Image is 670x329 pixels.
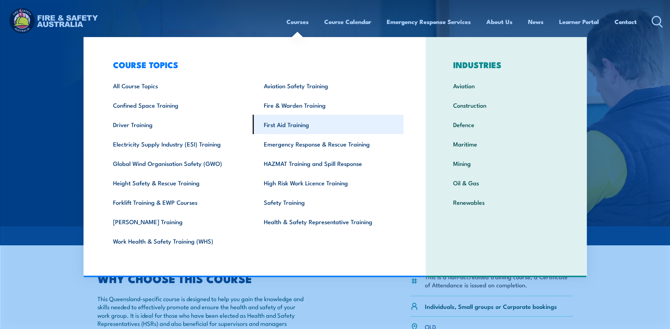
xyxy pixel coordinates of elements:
[425,273,573,289] li: This is a non-accredited training course, a Certificate of Attendance is issued on completion.
[97,273,304,283] h2: WHY CHOOSE THIS COURSE
[442,173,570,192] a: Oil & Gas
[253,115,404,134] a: First Aid Training
[253,134,404,154] a: Emergency Response & Rescue Training
[102,76,253,95] a: All Course Topics
[253,173,404,192] a: High Risk Work Licence Training
[442,134,570,154] a: Maritime
[442,115,570,134] a: Defence
[102,60,404,70] h3: COURSE TOPICS
[442,192,570,212] a: Renewables
[253,76,404,95] a: Aviation Safety Training
[253,154,404,173] a: HAZMAT Training and Spill Response
[102,154,253,173] a: Global Wind Organisation Safety (GWO)
[253,95,404,115] a: Fire & Warden Training
[486,12,512,31] a: About Us
[387,12,471,31] a: Emergency Response Services
[253,212,404,231] a: Health & Safety Representative Training
[615,12,637,31] a: Contact
[102,212,253,231] a: [PERSON_NAME] Training
[442,60,570,70] h3: INDUSTRIES
[442,76,570,95] a: Aviation
[425,302,557,310] p: Individuals, Small groups or Corporate bookings
[102,134,253,154] a: Electricity Supply Industry (ESI) Training
[559,12,599,31] a: Learner Portal
[528,12,544,31] a: News
[102,95,253,115] a: Confined Space Training
[286,12,309,31] a: Courses
[102,231,253,251] a: Work Health & Safety Training (WHS)
[324,12,371,31] a: Course Calendar
[442,95,570,115] a: Construction
[102,115,253,134] a: Driver Training
[253,192,404,212] a: Safety Training
[442,154,570,173] a: Mining
[102,192,253,212] a: Forklift Training & EWP Courses
[102,173,253,192] a: Height Safety & Rescue Training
